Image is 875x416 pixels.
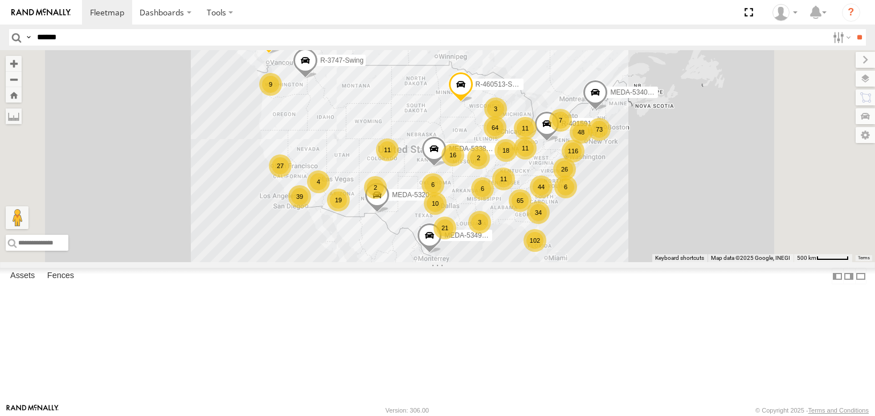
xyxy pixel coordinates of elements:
[6,71,22,87] button: Zoom out
[562,120,592,128] span: R-401591
[755,407,869,414] div: © Copyright 2025 -
[588,118,611,141] div: 73
[484,116,506,139] div: 64
[524,229,546,252] div: 102
[468,211,491,234] div: 3
[514,117,537,140] div: 11
[5,268,40,284] label: Assets
[327,189,350,211] div: 19
[364,176,387,199] div: 2
[855,268,866,284] label: Hide Summary Table
[494,139,517,162] div: 18
[307,170,330,193] div: 4
[444,231,503,239] span: MEDA-534904-Roll
[530,176,553,198] div: 44
[441,144,464,166] div: 16
[320,56,363,64] span: R-3747-Swing
[484,97,507,120] div: 3
[509,189,531,212] div: 65
[449,145,508,153] span: MEDA-533802-Roll
[471,177,494,200] div: 6
[570,121,592,144] div: 48
[828,29,853,46] label: Search Filter Options
[422,173,444,196] div: 6
[655,254,704,262] button: Keyboard shortcuts
[376,138,399,161] div: 11
[610,88,669,96] span: MEDA-534010-Roll
[856,127,875,143] label: Map Settings
[434,217,456,239] div: 21
[6,87,22,103] button: Zoom Home
[424,192,447,215] div: 10
[842,3,860,22] i: ?
[711,255,790,261] span: Map data ©2025 Google, INEGI
[476,80,526,88] span: R-460513-Swing
[11,9,71,17] img: rand-logo.svg
[24,29,33,46] label: Search Query
[794,254,852,262] button: Map Scale: 500 km per 53 pixels
[768,4,802,21] div: Kali Visiko
[562,140,584,162] div: 116
[832,268,843,284] label: Dock Summary Table to the Left
[467,146,490,169] div: 2
[288,185,311,208] div: 39
[386,407,429,414] div: Version: 306.00
[269,154,292,177] div: 27
[554,176,577,198] div: 6
[527,201,550,224] div: 34
[392,191,451,199] span: MEDA-532005-Roll
[259,73,282,96] div: 9
[492,168,515,190] div: 11
[6,108,22,124] label: Measure
[6,56,22,71] button: Zoom in
[858,256,870,260] a: Terms (opens in new tab)
[797,255,816,261] span: 500 km
[514,137,537,160] div: 11
[843,268,854,284] label: Dock Summary Table to the Right
[6,405,59,416] a: Visit our Website
[808,407,869,414] a: Terms and Conditions
[42,268,80,284] label: Fences
[6,206,28,229] button: Drag Pegman onto the map to open Street View
[553,158,576,181] div: 26
[549,109,572,132] div: 7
